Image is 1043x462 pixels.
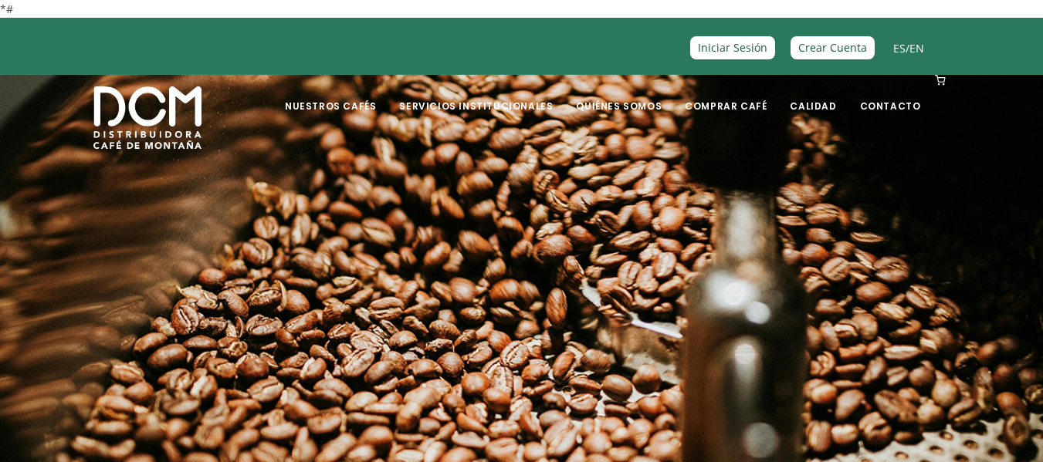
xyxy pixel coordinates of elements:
[893,41,906,56] a: ES
[390,76,562,113] a: Servicios Institucionales
[791,36,875,59] a: Crear Cuenta
[781,76,845,113] a: Calidad
[893,39,924,57] span: /
[690,36,775,59] a: Iniciar Sesión
[851,76,930,113] a: Contacto
[909,41,924,56] a: EN
[276,76,385,113] a: Nuestros Cafés
[567,76,671,113] a: Quiénes Somos
[676,76,776,113] a: Comprar Café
